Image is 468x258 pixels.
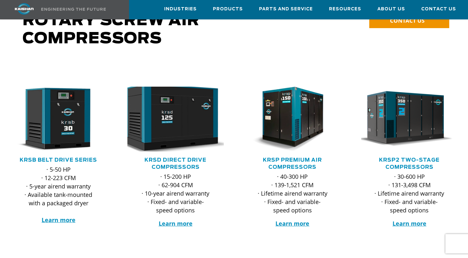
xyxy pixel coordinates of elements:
[10,87,107,152] div: krsb30
[374,172,445,214] p: · 30-600 HP · 131-3,498 CFM · Lifetime airend warranty · Fixed- and variable-speed options
[42,216,75,224] a: Learn more
[259,5,313,13] span: Parts and Service
[127,87,224,152] div: krsd125
[118,83,224,155] img: krsd125
[356,87,453,152] img: krsp350
[164,0,197,18] a: Industries
[244,87,341,152] div: krsp150
[259,0,313,18] a: Parts and Service
[257,172,328,214] p: · 40-300 HP · 139-1,521 CFM · Lifetime airend warranty · Fixed- and variable-speed options
[390,17,424,24] span: CONTACT US
[393,220,426,227] a: Learn more
[377,0,405,18] a: About Us
[379,157,440,170] a: KRSP2 Two-Stage Compressors
[20,157,97,163] a: KRSB Belt Drive Series
[263,157,322,170] a: KRSP Premium Air Compressors
[144,157,206,170] a: KRSD Direct Drive Compressors
[213,5,243,13] span: Products
[164,5,197,13] span: Industries
[41,8,106,11] img: Engineering the future
[213,0,243,18] a: Products
[240,87,336,152] img: krsp150
[361,87,458,152] div: krsp350
[5,87,102,152] img: krsb30
[369,14,449,28] a: CONTACT US
[329,0,361,18] a: Resources
[140,172,211,214] p: · 15-200 HP · 62-904 CFM · 10-year airend warranty · Fixed- and variable-speed options
[159,220,193,227] a: Learn more
[421,0,456,18] a: Contact Us
[421,5,456,13] span: Contact Us
[275,220,309,227] a: Learn more
[329,5,361,13] span: Resources
[377,5,405,13] span: About Us
[23,165,94,224] p: · 5-50 HP · 12-223 CFM · 5-year airend warranty · Available tank-mounted with a packaged dryer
